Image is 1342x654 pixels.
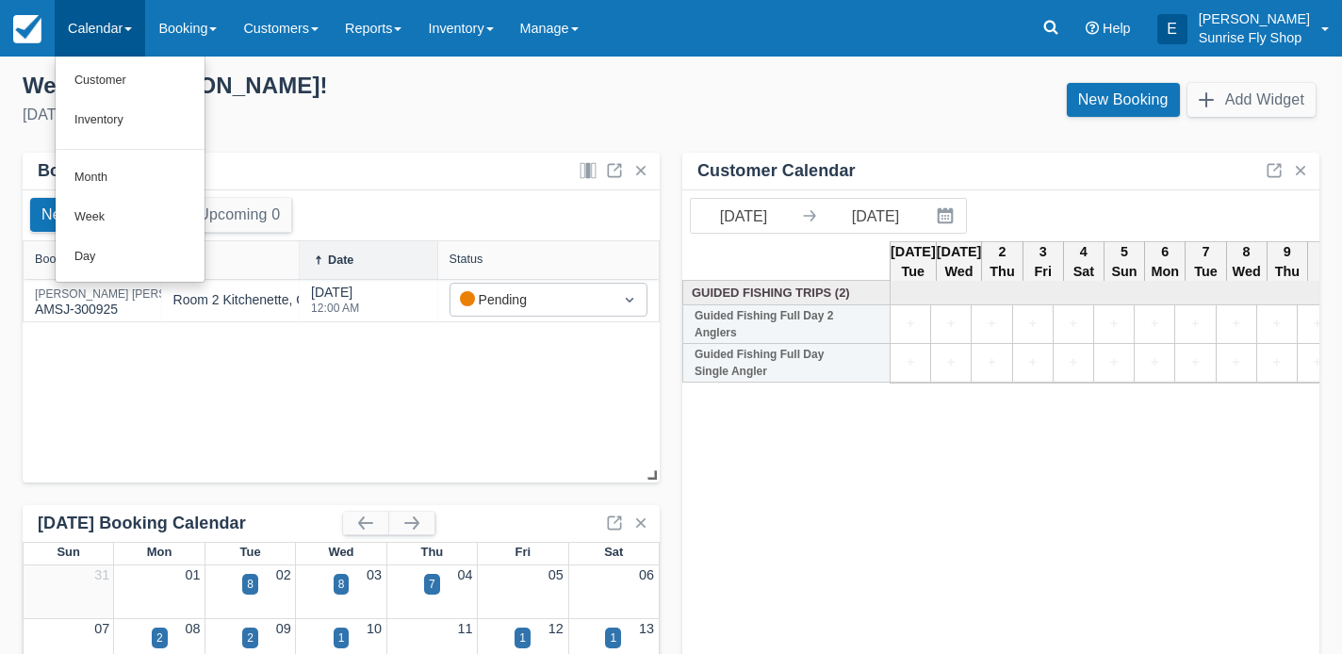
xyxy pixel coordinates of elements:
[421,545,444,559] span: Thu
[367,567,382,582] a: 03
[895,314,925,335] a: +
[56,237,205,277] a: Day
[1145,241,1186,283] th: 6 Mon
[55,57,205,283] ul: Calendar
[1180,352,1210,373] a: +
[328,253,353,267] div: Date
[94,567,109,582] a: 31
[1180,314,1210,335] a: +
[35,253,78,266] div: Booking
[186,567,201,582] a: 01
[1186,241,1226,283] th: 7 Tue
[1099,352,1129,373] a: +
[1139,352,1170,373] a: +
[56,101,205,140] a: Inventory
[1058,352,1088,373] a: +
[688,284,886,302] a: Guided Fishing Trips (2)
[639,567,654,582] a: 06
[1058,314,1088,335] a: +
[240,545,261,559] span: Tue
[1139,314,1170,335] a: +
[683,344,891,383] th: Guided Fishing Full Day Single Angler
[35,288,225,319] div: AMSJ-300925
[57,545,79,559] span: Sun
[823,199,928,233] input: End Date
[1187,83,1316,117] button: Add Widget
[976,352,1007,373] a: +
[56,61,205,101] a: Customer
[311,283,359,325] div: [DATE]
[38,160,197,182] div: Bookings by Month
[276,567,291,582] a: 02
[156,629,163,646] div: 2
[276,621,291,636] a: 09
[13,15,41,43] img: checkfront-main-nav-mini-logo.png
[604,545,623,559] span: Sat
[1099,314,1129,335] a: +
[186,621,201,636] a: 08
[1267,241,1307,283] th: 9 Thu
[928,199,966,233] button: Interact with the calendar and add the check-in date for your trip.
[1157,14,1187,44] div: E
[147,545,172,559] span: Mon
[460,289,603,310] div: Pending
[35,288,225,300] div: [PERSON_NAME] [PERSON_NAME]
[936,314,966,335] a: +
[1103,21,1131,36] span: Help
[895,352,925,373] a: +
[23,104,656,126] div: [DATE]
[891,241,937,283] th: [DATE] Tue
[982,241,1023,283] th: 2 Thu
[311,302,359,314] div: 12:00 AM
[691,199,796,233] input: Start Date
[976,314,1007,335] a: +
[338,576,345,593] div: 8
[1221,352,1252,373] a: +
[683,305,891,344] th: Guided Fishing Full Day 2 Anglers
[457,621,472,636] a: 11
[1086,22,1099,35] i: Help
[35,296,225,304] a: [PERSON_NAME] [PERSON_NAME]AMSJ-300925
[610,629,616,646] div: 1
[1302,352,1333,373] a: +
[429,576,435,593] div: 7
[30,198,96,232] button: New 1
[697,160,856,182] div: Customer Calendar
[639,621,654,636] a: 13
[457,567,472,582] a: 04
[1221,314,1252,335] a: +
[1063,241,1104,283] th: 4 Sat
[548,567,564,582] a: 05
[1262,352,1292,373] a: +
[1018,314,1048,335] a: +
[548,621,564,636] a: 12
[56,158,205,198] a: Month
[338,629,345,646] div: 1
[1067,83,1180,117] a: New Booking
[936,241,982,283] th: [DATE] Wed
[247,629,254,646] div: 2
[450,253,483,266] div: Status
[94,621,109,636] a: 07
[23,72,656,100] div: Welcome , [PERSON_NAME] !
[1226,241,1267,283] th: 8 Wed
[1104,241,1144,283] th: 5 Sun
[38,513,343,534] div: [DATE] Booking Calendar
[56,198,205,237] a: Week
[936,352,966,373] a: +
[516,545,532,559] span: Fri
[367,621,382,636] a: 10
[1023,241,1063,283] th: 3 Fri
[620,290,639,309] span: Dropdown icon
[1018,352,1048,373] a: +
[173,290,496,310] div: Room 2 Kitchenette, Guided Fishing Full Day 2 Anglers
[187,198,291,232] button: Upcoming 0
[328,545,353,559] span: Wed
[1302,314,1333,335] a: +
[1199,28,1310,47] p: Sunrise Fly Shop
[1262,314,1292,335] a: +
[1199,9,1310,28] p: [PERSON_NAME]
[519,629,526,646] div: 1
[247,576,254,593] div: 8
